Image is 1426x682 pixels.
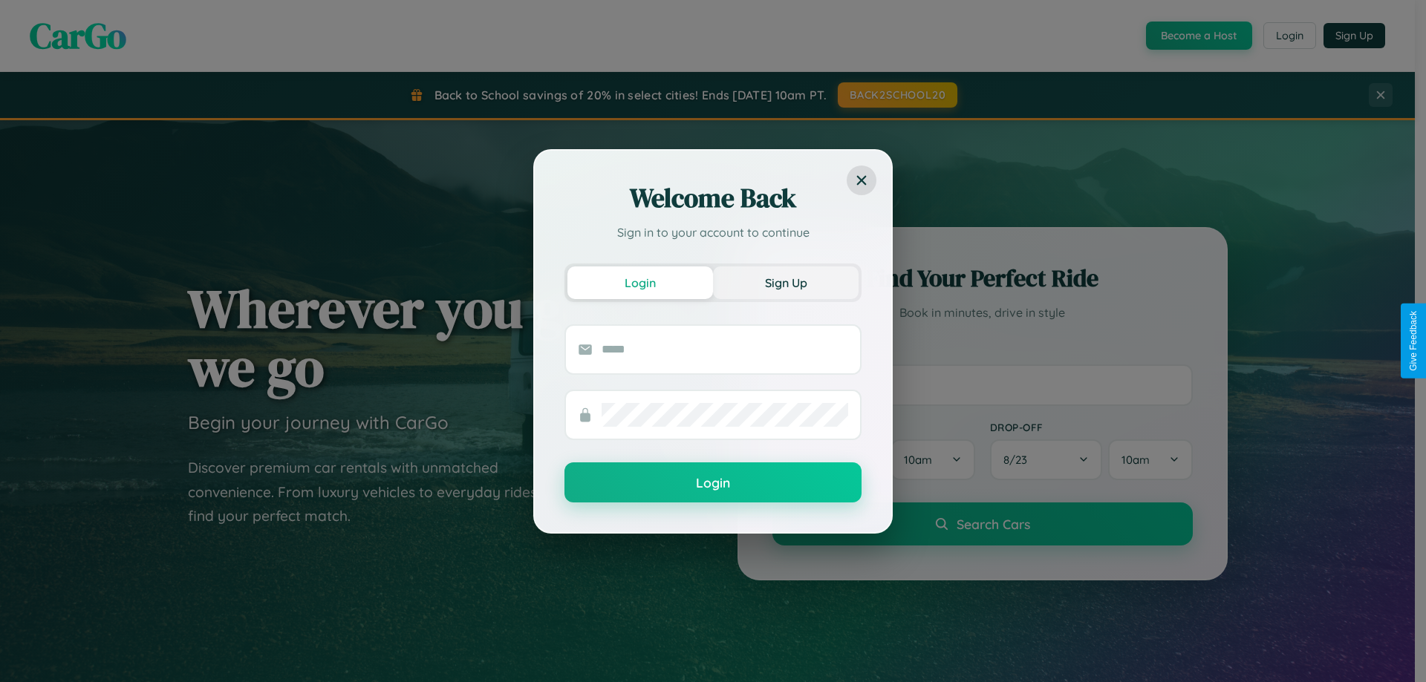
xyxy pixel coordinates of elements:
[567,266,713,299] button: Login
[713,266,859,299] button: Sign Up
[564,462,862,502] button: Login
[564,223,862,241] p: Sign in to your account to continue
[1408,311,1419,371] div: Give Feedback
[564,180,862,216] h2: Welcome Back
